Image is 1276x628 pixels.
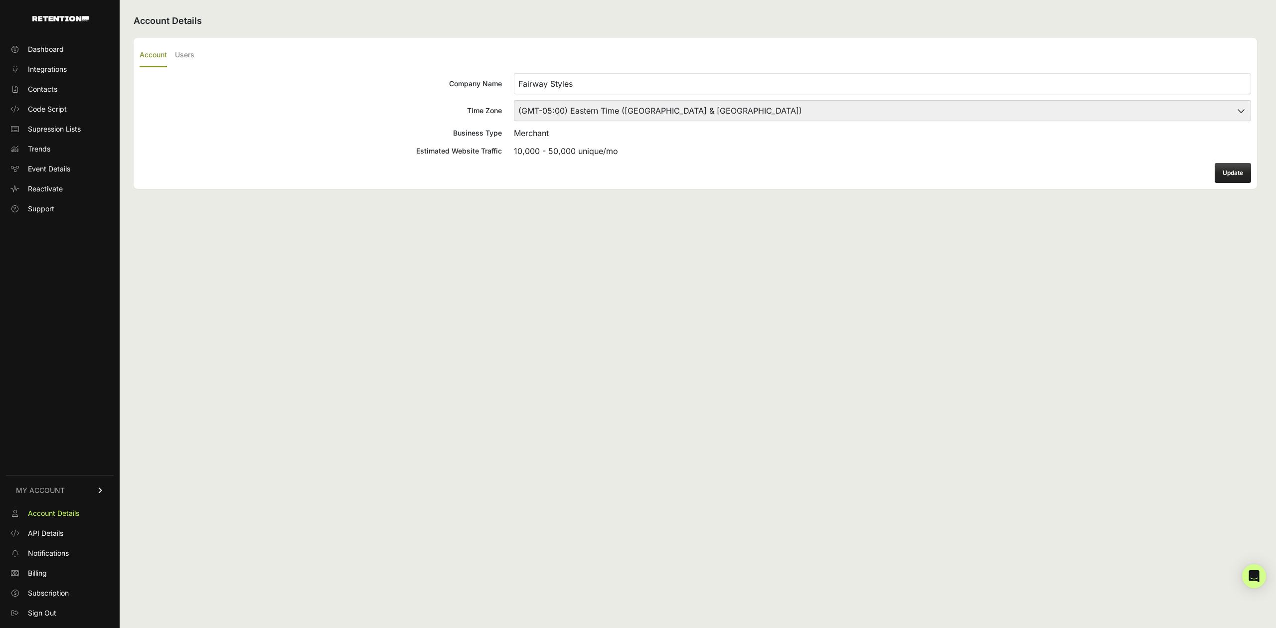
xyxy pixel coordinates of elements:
a: MY ACCOUNT [6,475,114,505]
label: Users [175,44,194,67]
span: Reactivate [28,184,63,194]
label: Account [140,44,167,67]
span: Sign Out [28,608,56,618]
span: Integrations [28,64,67,74]
a: Supression Lists [6,121,114,137]
a: Contacts [6,81,114,97]
a: Event Details [6,161,114,177]
span: API Details [28,528,63,538]
div: 10,000 - 50,000 unique/mo [514,145,1251,157]
div: Company Name [140,79,502,89]
a: Dashboard [6,41,114,57]
span: Contacts [28,84,57,94]
a: Support [6,201,114,217]
div: Merchant [514,127,1251,139]
span: Event Details [28,164,70,174]
span: Code Script [28,104,67,114]
button: Update [1215,163,1251,183]
a: Trends [6,141,114,157]
img: Retention.com [32,16,89,21]
input: Company Name [514,73,1251,94]
div: Business Type [140,128,502,138]
span: Billing [28,568,47,578]
a: Reactivate [6,181,114,197]
span: Dashboard [28,44,64,54]
a: Sign Out [6,605,114,621]
a: Code Script [6,101,114,117]
a: Subscription [6,585,114,601]
a: Integrations [6,61,114,77]
div: Open Intercom Messenger [1242,564,1266,588]
span: Support [28,204,54,214]
a: Billing [6,565,114,581]
a: Account Details [6,505,114,521]
span: Account Details [28,508,79,518]
div: Time Zone [140,106,502,116]
a: Notifications [6,545,114,561]
div: Estimated Website Traffic [140,146,502,156]
span: Subscription [28,588,69,598]
select: Time Zone [514,100,1251,121]
span: Trends [28,144,50,154]
a: API Details [6,525,114,541]
span: Supression Lists [28,124,81,134]
h2: Account Details [134,14,1257,28]
span: MY ACCOUNT [16,485,65,495]
span: Notifications [28,548,69,558]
